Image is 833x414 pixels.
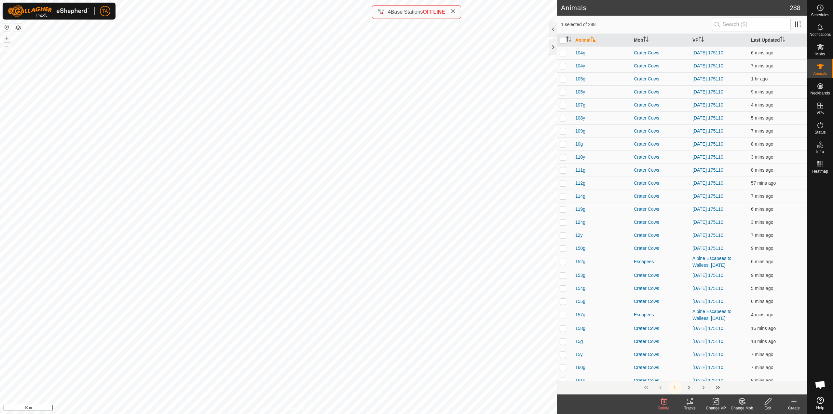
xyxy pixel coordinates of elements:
span: 160g [575,364,585,371]
span: OFFLINE [423,9,445,15]
div: Crater Cows [634,219,687,226]
a: [DATE] 175110 [692,378,723,383]
a: [DATE] 175110 [692,154,723,160]
span: 153g [575,272,585,279]
div: Crater Cows [634,89,687,95]
span: Animals [813,72,827,76]
span: 104g [575,50,585,56]
span: 157g [575,311,585,318]
div: Crater Cows [634,245,687,252]
div: Crater Cows [634,154,687,161]
span: 105g [575,76,585,82]
span: 28 Aug 2025, 11:49 am [751,299,773,304]
div: Crater Cows [634,115,687,121]
div: Crater Cows [634,285,687,292]
a: [DATE] 175110 [692,167,723,173]
span: 28 Aug 2025, 11:46 am [751,246,773,251]
div: Crater Cows [634,325,687,332]
div: Crater Cows [634,141,687,148]
th: Animal [573,34,631,47]
span: 158g [575,325,585,332]
p-sorticon: Activate to sort [566,37,571,43]
div: Tracks [677,405,703,411]
span: TA [102,8,108,15]
span: 28 Aug 2025, 10:59 am [751,180,776,186]
div: Edit [755,405,781,411]
div: Escapees [634,311,687,318]
span: 152g [575,258,585,265]
span: 28 Aug 2025, 10:28 am [751,76,768,81]
div: Create [781,405,807,411]
span: 12y [575,232,583,239]
span: 28 Aug 2025, 11:51 am [751,286,773,291]
p-sorticon: Activate to sort [699,37,704,43]
a: Alpine Escapees to Wallees, [DATE] [692,256,731,268]
span: VPs [816,111,824,115]
span: 28 Aug 2025, 11:47 am [751,167,773,173]
span: 150g [575,245,585,252]
div: Change Mob [729,405,755,411]
div: Crater Cows [634,102,687,108]
div: Crater Cows [634,63,687,69]
button: + [3,34,11,42]
a: [DATE] 175110 [692,220,723,225]
button: Last Page [711,381,724,394]
span: 28 Aug 2025, 11:46 am [751,89,773,94]
p-sorticon: Activate to sort [780,37,785,43]
a: [DATE] 175110 [692,326,723,331]
span: 28 Aug 2025, 11:48 am [751,365,773,370]
input: Search (S) [712,18,791,31]
span: Schedules [811,13,829,17]
span: 161g [575,377,585,384]
span: 28 Aug 2025, 11:47 am [751,378,773,383]
p-sorticon: Activate to sort [643,37,649,43]
button: – [3,43,11,50]
span: Infra [816,150,824,154]
span: 112g [575,180,585,187]
a: [DATE] 175110 [692,128,723,134]
div: Crater Cows [634,351,687,358]
a: [DATE] 175110 [692,365,723,370]
span: Neckbands [810,91,830,95]
a: [DATE] 175110 [692,63,723,68]
a: [DATE] 175110 [692,141,723,147]
span: 124g [575,219,585,226]
div: Crater Cows [634,193,687,200]
span: 28 Aug 2025, 11:49 am [751,207,773,212]
th: Mob [631,34,690,47]
span: 28 Aug 2025, 11:48 am [751,128,773,134]
span: 28 Aug 2025, 11:47 am [751,141,773,147]
span: Help [816,406,824,410]
a: [DATE] 175110 [692,246,723,251]
span: 110y [575,154,585,161]
p-sorticon: Activate to sort [591,37,596,43]
span: 28 Aug 2025, 11:51 am [751,102,773,107]
a: [DATE] 175110 [692,273,723,278]
span: 28 Aug 2025, 11:52 am [751,154,773,160]
span: 28 Aug 2025, 11:37 am [751,339,776,344]
button: Next Page [697,381,710,394]
a: [DATE] 175110 [692,102,723,107]
a: Help [807,394,833,412]
a: Contact Us [285,406,304,411]
span: 10g [575,141,583,148]
a: [DATE] 175110 [692,339,723,344]
span: 28 Aug 2025, 11:48 am [751,233,773,238]
span: 4 [388,9,391,15]
span: 119g [575,206,585,213]
a: Privacy Policy [253,406,277,411]
a: Open chat [811,375,830,394]
div: Crater Cows [634,364,687,371]
span: 104y [575,63,585,69]
span: 28 Aug 2025, 11:46 am [751,273,773,278]
span: 15y [575,351,583,358]
span: 111g [575,167,585,174]
span: 114g [575,193,585,200]
a: [DATE] 175110 [692,50,723,55]
span: 288 [790,3,800,13]
span: Base Stations [391,9,423,15]
button: 1 [668,381,681,394]
span: Status [814,130,826,134]
div: Crater Cows [634,76,687,82]
span: 108y [575,115,585,121]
